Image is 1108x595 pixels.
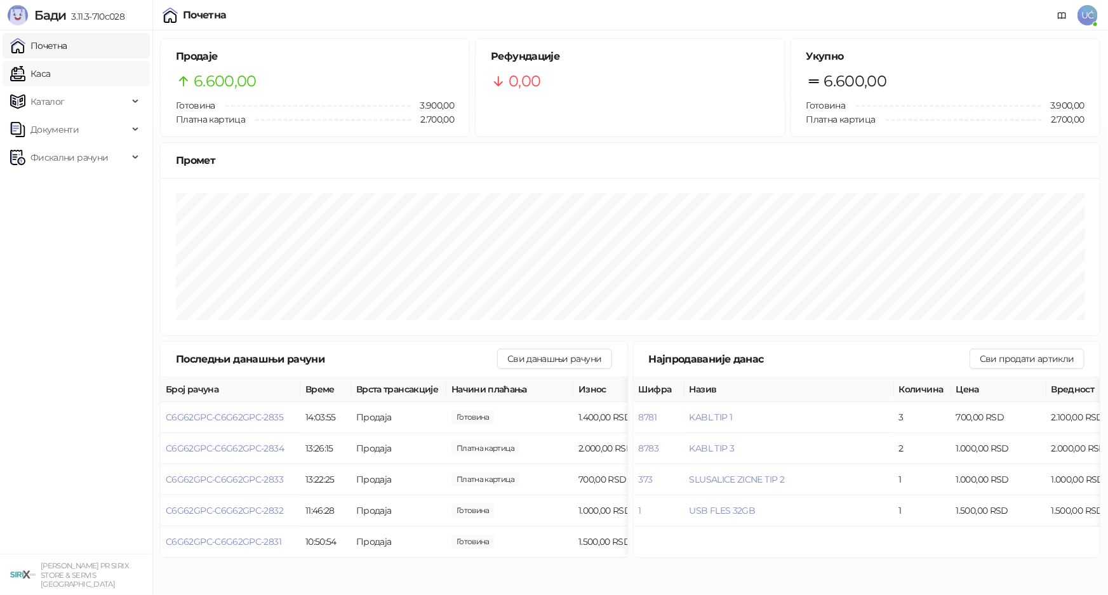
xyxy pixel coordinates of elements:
[30,145,108,170] span: Фискални рачуни
[351,526,446,558] td: Продаја
[351,402,446,433] td: Продаја
[300,495,351,526] td: 11:46:28
[30,89,65,114] span: Каталог
[446,377,573,402] th: Начини плаћања
[639,443,658,454] button: 8783
[451,472,519,486] span: 700,00
[451,504,495,518] span: 1.000,00
[497,349,611,369] button: Сви данашњи рачуни
[351,377,446,402] th: Врста трансакције
[166,411,283,423] button: C6G62GPC-C6G62GPC-2835
[300,402,351,433] td: 14:03:55
[824,69,887,93] span: 6.600,00
[176,152,1085,168] div: Промет
[573,433,669,464] td: 2.000,00 RSD
[10,562,36,587] img: 64x64-companyLogo-cb9a1907-c9b0-4601-bb5e-5084e694c383.png
[634,377,684,402] th: Шифра
[970,349,1085,369] button: Сви продати артикли
[41,561,129,589] small: [PERSON_NAME] PR SIRIX STORE & SERVIS [GEOGRAPHIC_DATA]
[34,8,66,23] span: Бади
[166,474,283,485] button: C6G62GPC-C6G62GPC-2833
[166,505,283,516] button: C6G62GPC-C6G62GPC-2832
[300,526,351,558] td: 10:50:54
[411,98,454,112] span: 3.900,00
[690,443,735,454] button: KABL TIP 3
[649,351,970,367] div: Најпродаваније данас
[806,49,1085,64] h5: Укупно
[684,377,894,402] th: Назив
[161,377,300,402] th: Број рачуна
[176,49,454,64] h5: Продаје
[351,433,446,464] td: Продаја
[176,351,497,367] div: Последњи данашњи рачуни
[639,474,653,485] button: 373
[639,411,657,423] button: 8781
[951,433,1046,464] td: 1.000,00 RSD
[451,410,495,424] span: 1.400,00
[351,464,446,495] td: Продаја
[300,433,351,464] td: 13:26:15
[951,377,1046,402] th: Цена
[176,114,245,125] span: Платна картица
[491,49,769,64] h5: Рефундације
[806,114,876,125] span: Платна картица
[194,69,257,93] span: 6.600,00
[573,495,669,526] td: 1.000,00 RSD
[30,117,79,142] span: Документи
[1052,5,1072,25] a: Документација
[806,100,846,111] span: Готовина
[894,433,951,464] td: 2
[573,464,669,495] td: 700,00 RSD
[573,526,669,558] td: 1.500,00 RSD
[10,33,67,58] a: Почетна
[451,441,519,455] span: 2.000,00
[8,5,28,25] img: Logo
[573,377,669,402] th: Износ
[176,100,215,111] span: Готовина
[894,495,951,526] td: 1
[166,443,284,454] button: C6G62GPC-C6G62GPC-2834
[1078,5,1098,25] span: UĆ
[10,61,50,86] a: Каса
[351,495,446,526] td: Продаја
[300,377,351,402] th: Време
[66,11,124,22] span: 3.11.3-710c028
[690,505,756,516] button: USB FLES 32GB
[639,505,641,516] button: 1
[300,464,351,495] td: 13:22:25
[451,535,495,549] span: 1.500,00
[1042,112,1085,126] span: 2.700,00
[690,474,785,485] button: SLUSALICE ZICNE TIP 2
[183,10,227,20] div: Почетна
[509,69,540,93] span: 0,00
[951,464,1046,495] td: 1.000,00 RSD
[166,536,281,547] button: C6G62GPC-C6G62GPC-2831
[894,464,951,495] td: 1
[951,495,1046,526] td: 1.500,00 RSD
[894,402,951,433] td: 3
[951,402,1046,433] td: 700,00 RSD
[411,112,454,126] span: 2.700,00
[1041,98,1085,112] span: 3.900,00
[573,402,669,433] td: 1.400,00 RSD
[894,377,951,402] th: Количина
[690,411,733,423] button: KABL TIP 1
